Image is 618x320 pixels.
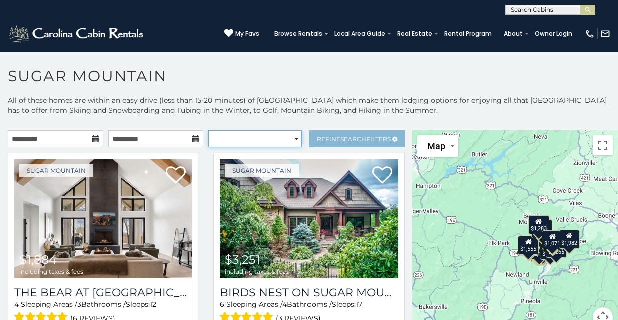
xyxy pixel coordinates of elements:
[220,300,224,309] span: 6
[356,300,362,309] span: 17
[372,165,392,186] a: Add to favorites
[8,24,146,44] img: White-1-2.png
[417,135,458,157] button: Change map style
[77,300,81,309] span: 3
[220,286,398,299] a: Birds Nest On Sugar Mountain
[269,27,327,41] a: Browse Rentals
[19,164,93,177] a: Sugar Mountain
[439,27,497,41] a: Rental Program
[225,164,299,177] a: Sugar Mountain
[19,268,83,275] span: including taxes & fees
[499,27,528,41] a: About
[235,29,259,38] span: My Favs
[329,27,390,41] a: Local Area Guide
[540,241,561,260] div: $1,589
[600,29,610,39] img: mail-regular-white.png
[14,286,192,299] a: The Bear At [GEOGRAPHIC_DATA]
[14,300,19,309] span: 4
[585,29,595,39] img: phone-regular-white.png
[593,135,613,155] button: Toggle fullscreen view
[392,27,437,41] a: Real Estate
[559,230,580,249] div: $1,982
[317,135,391,143] span: Refine Filters
[150,300,156,309] span: 12
[225,268,289,275] span: including taxes & fees
[14,159,192,278] a: The Bear At Sugar Mountain $1,884 including taxes & fees
[166,165,186,186] a: Add to favorites
[309,130,405,147] a: RefineSearchFilters
[542,230,563,249] div: $1,071
[282,300,287,309] span: 4
[220,159,398,278] img: Birds Nest On Sugar Mountain
[19,252,57,267] span: $1,884
[518,236,539,255] div: $1,555
[220,159,398,278] a: Birds Nest On Sugar Mountain $3,251 including taxes & fees
[225,252,260,267] span: $3,251
[340,135,366,143] span: Search
[427,141,445,151] span: Map
[528,215,549,234] div: $1,283
[530,27,577,41] a: Owner Login
[14,286,192,299] h3: The Bear At Sugar Mountain
[14,159,192,278] img: The Bear At Sugar Mountain
[224,29,259,39] a: My Favs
